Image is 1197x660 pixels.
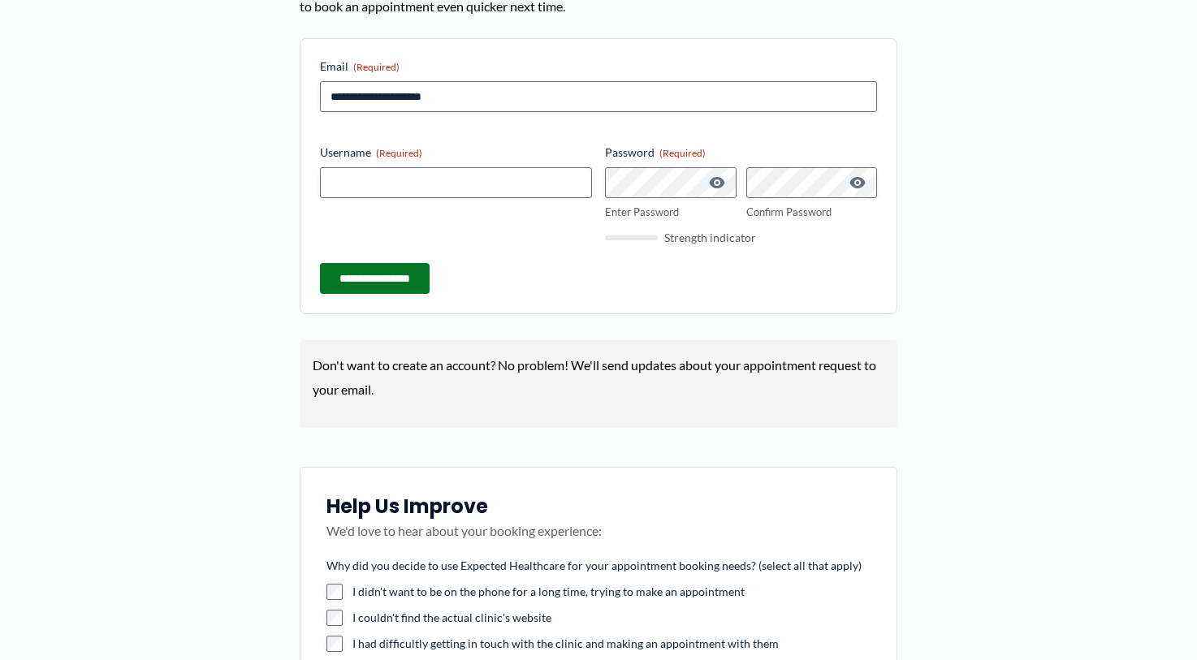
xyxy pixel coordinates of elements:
[352,636,871,652] label: I had difficultly getting in touch with the clinic and making an appointment with them
[320,145,592,161] label: Username
[605,205,737,220] label: Enter Password
[320,58,877,75] label: Email
[605,232,877,244] div: Strength indicator
[746,205,878,220] label: Confirm Password
[848,173,867,192] button: Show Password
[605,145,706,161] legend: Password
[353,61,400,73] span: (Required)
[326,519,871,559] p: We'd love to hear about your booking experience:
[376,147,422,159] span: (Required)
[352,584,871,600] label: I didn't want to be on the phone for a long time, trying to make an appointment
[707,173,727,192] button: Show Password
[352,610,871,626] label: I couldn't find the actual clinic's website
[313,353,884,401] p: Don't want to create an account? No problem! We'll send updates about your appointment request to...
[326,494,871,519] h3: Help Us Improve
[659,147,706,159] span: (Required)
[326,558,862,574] legend: Why did you decide to use Expected Healthcare for your appointment booking needs? (select all tha...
